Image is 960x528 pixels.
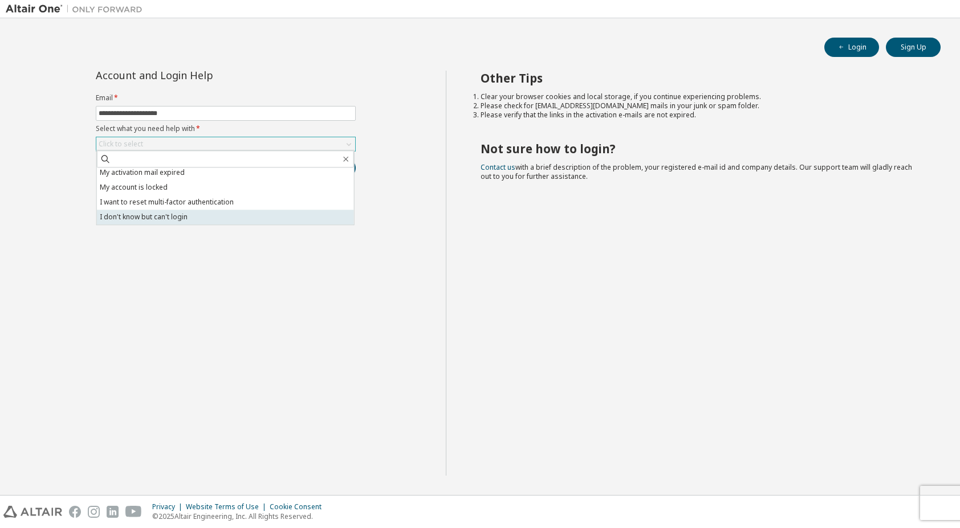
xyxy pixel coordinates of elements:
[270,502,328,511] div: Cookie Consent
[125,506,142,518] img: youtube.svg
[824,38,879,57] button: Login
[96,93,356,103] label: Email
[481,162,515,172] a: Contact us
[88,506,100,518] img: instagram.svg
[481,162,912,181] span: with a brief description of the problem, your registered e-mail id and company details. Our suppo...
[69,506,81,518] img: facebook.svg
[481,110,921,120] li: Please verify that the links in the activation e-mails are not expired.
[152,511,328,521] p: © 2025 Altair Engineering, Inc. All Rights Reserved.
[481,101,921,110] li: Please check for [EMAIL_ADDRESS][DOMAIN_NAME] mails in your junk or spam folder.
[6,3,148,15] img: Altair One
[107,506,119,518] img: linkedin.svg
[481,141,921,156] h2: Not sure how to login?
[481,92,921,101] li: Clear your browser cookies and local storage, if you continue experiencing problems.
[96,124,356,133] label: Select what you need help with
[152,502,186,511] div: Privacy
[3,506,62,518] img: altair_logo.svg
[886,38,941,57] button: Sign Up
[99,140,143,149] div: Click to select
[96,137,355,151] div: Click to select
[96,71,304,80] div: Account and Login Help
[97,165,354,180] li: My activation mail expired
[481,71,921,85] h2: Other Tips
[186,502,270,511] div: Website Terms of Use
